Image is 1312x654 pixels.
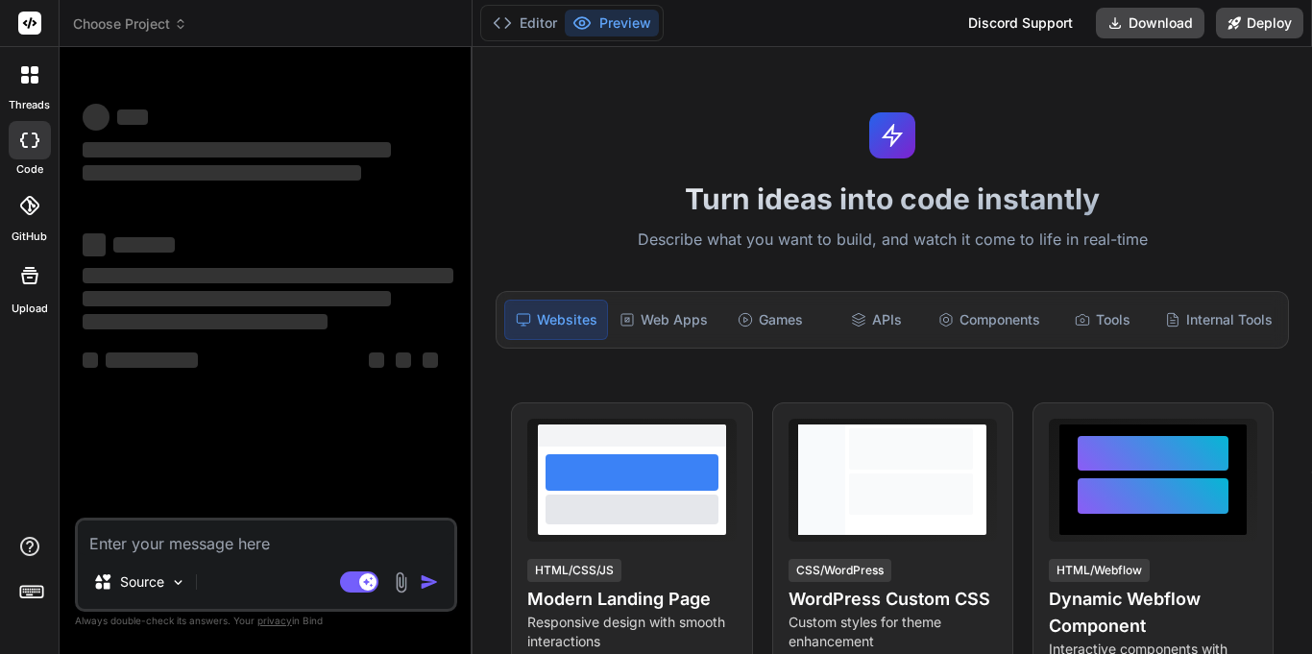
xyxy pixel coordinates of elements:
[420,572,439,592] img: icon
[825,300,927,340] div: APIs
[396,352,411,368] span: ‌
[83,142,391,157] span: ‌
[83,268,453,283] span: ‌
[257,615,292,626] span: privacy
[113,237,175,253] span: ‌
[612,300,716,340] div: Web Apps
[1157,300,1280,340] div: Internal Tools
[75,612,457,630] p: Always double-check its answers. Your in Bind
[527,586,736,613] h4: Modern Landing Page
[117,109,148,125] span: ‌
[83,314,328,329] span: ‌
[9,97,50,113] label: threads
[390,571,412,593] img: attachment
[485,10,565,36] button: Editor
[789,586,997,613] h4: WordPress Custom CSS
[83,104,109,131] span: ‌
[120,572,164,592] p: Source
[527,559,621,582] div: HTML/CSS/JS
[1049,559,1150,582] div: HTML/Webflow
[12,301,48,317] label: Upload
[1216,8,1303,38] button: Deploy
[83,233,106,256] span: ‌
[83,165,361,181] span: ‌
[83,291,391,306] span: ‌
[931,300,1048,340] div: Components
[1096,8,1204,38] button: Download
[719,300,821,340] div: Games
[504,300,608,340] div: Websites
[16,161,43,178] label: code
[106,352,198,368] span: ‌
[789,559,891,582] div: CSS/WordPress
[957,8,1084,38] div: Discord Support
[423,352,438,368] span: ‌
[484,228,1300,253] p: Describe what you want to build, and watch it come to life in real-time
[73,14,187,34] span: Choose Project
[527,613,736,651] p: Responsive design with smooth interactions
[83,352,98,368] span: ‌
[170,574,186,591] img: Pick Models
[1049,586,1257,640] h4: Dynamic Webflow Component
[369,352,384,368] span: ‌
[565,10,659,36] button: Preview
[789,613,997,651] p: Custom styles for theme enhancement
[484,182,1300,216] h1: Turn ideas into code instantly
[1052,300,1154,340] div: Tools
[12,229,47,245] label: GitHub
